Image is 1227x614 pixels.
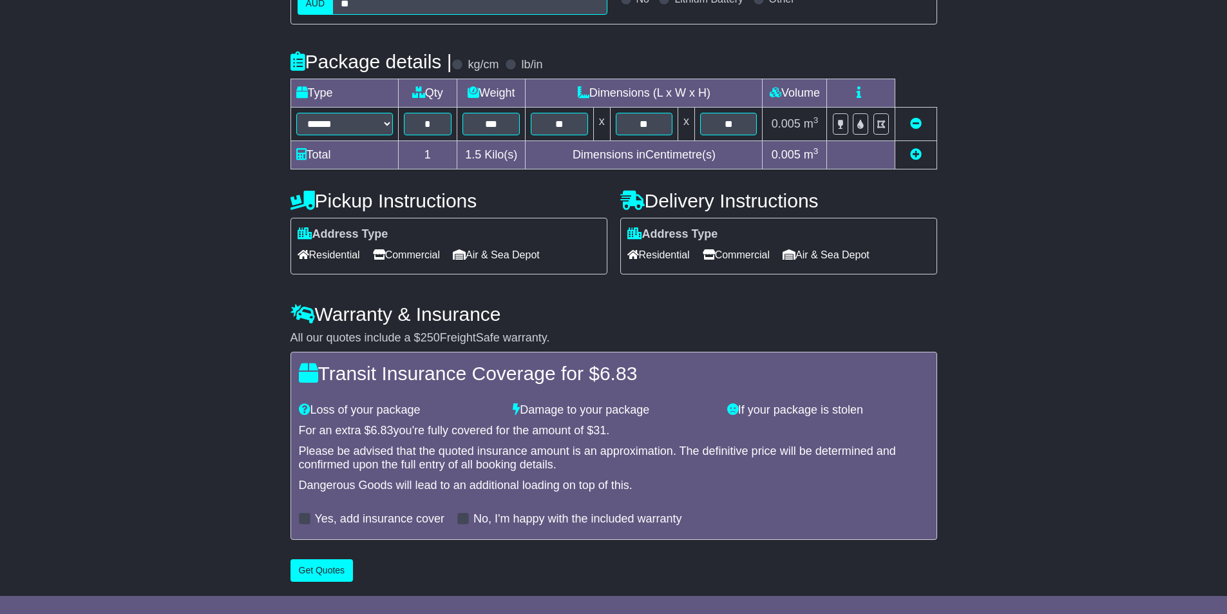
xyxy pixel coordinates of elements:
span: Residential [627,245,690,265]
h4: Delivery Instructions [620,190,937,211]
span: m [804,117,819,130]
td: x [593,108,610,141]
div: For an extra $ you're fully covered for the amount of $ . [299,424,929,438]
span: 6.83 [371,424,394,437]
div: Please be advised that the quoted insurance amount is an approximation. The definitive price will... [299,445,929,472]
sup: 3 [813,115,819,125]
span: 6.83 [600,363,637,384]
span: 250 [421,331,440,344]
h4: Package details | [290,51,452,72]
td: Total [290,141,398,169]
td: Weight [457,79,526,108]
span: 0.005 [772,117,801,130]
div: Damage to your package [506,403,721,417]
label: lb/in [521,58,542,72]
label: Address Type [298,227,388,242]
td: Kilo(s) [457,141,526,169]
div: Loss of your package [292,403,507,417]
span: Commercial [373,245,440,265]
td: Volume [763,79,827,108]
h4: Warranty & Insurance [290,303,937,325]
td: x [678,108,695,141]
span: Air & Sea Depot [783,245,870,265]
a: Add new item [910,148,922,161]
span: m [804,148,819,161]
label: Address Type [627,227,718,242]
div: If your package is stolen [721,403,935,417]
label: kg/cm [468,58,499,72]
td: Dimensions in Centimetre(s) [526,141,763,169]
span: 0.005 [772,148,801,161]
span: Residential [298,245,360,265]
sup: 3 [813,146,819,156]
span: 1.5 [465,148,481,161]
h4: Pickup Instructions [290,190,607,211]
label: Yes, add insurance cover [315,512,444,526]
span: 31 [593,424,606,437]
div: Dangerous Goods will lead to an additional loading on top of this. [299,479,929,493]
td: Qty [398,79,457,108]
td: 1 [398,141,457,169]
h4: Transit Insurance Coverage for $ [299,363,929,384]
td: Type [290,79,398,108]
a: Remove this item [910,117,922,130]
span: Air & Sea Depot [453,245,540,265]
label: No, I'm happy with the included warranty [473,512,682,526]
span: Commercial [703,245,770,265]
td: Dimensions (L x W x H) [526,79,763,108]
div: All our quotes include a $ FreightSafe warranty. [290,331,937,345]
button: Get Quotes [290,559,354,582]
